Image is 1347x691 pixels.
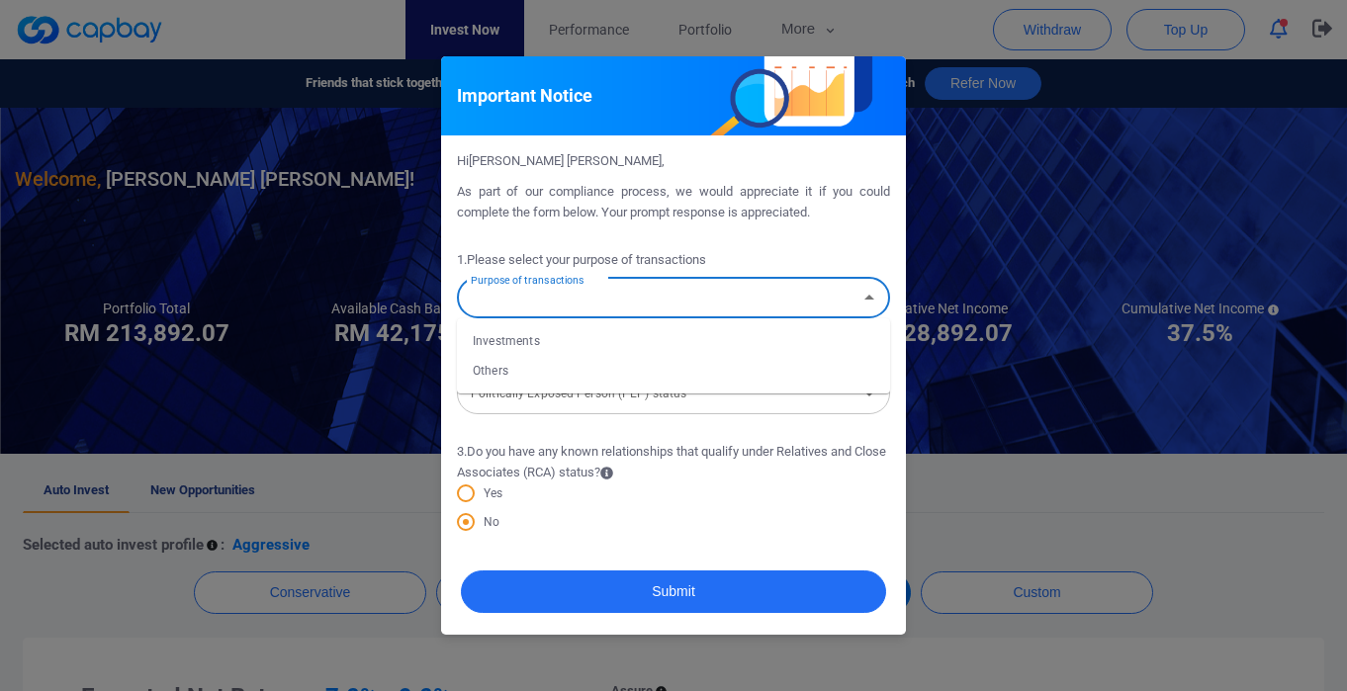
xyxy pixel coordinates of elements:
[475,484,502,502] span: Yes
[457,182,890,223] p: As part of our compliance process, we would appreciate it if you could complete the form below. Y...
[457,326,890,356] li: Investments
[461,570,886,613] button: Submit
[457,356,890,386] li: Others
[457,151,890,172] p: Hi [PERSON_NAME] [PERSON_NAME] ,
[457,250,706,271] span: 1 . Please select your purpose of transactions
[855,284,883,311] button: Close
[457,442,890,483] span: 3 . Do you have any known relationships that qualify under Relatives and Close Associates (RCA) s...
[471,267,584,293] label: Purpose of transactions
[475,513,499,531] span: No
[457,84,592,108] h5: Important Notice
